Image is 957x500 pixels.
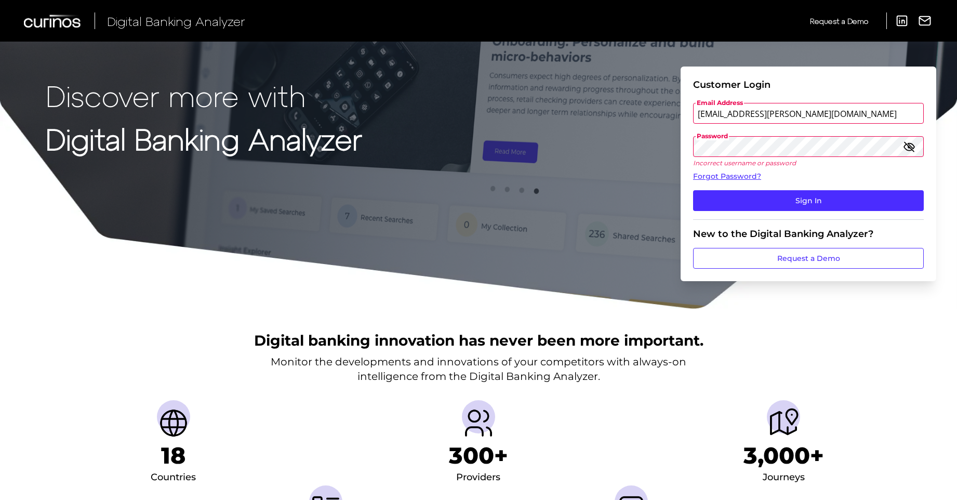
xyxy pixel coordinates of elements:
img: Curinos [24,15,82,28]
p: Discover more with [46,79,362,112]
div: Countries [151,469,196,486]
div: Customer Login [693,79,924,90]
h2: Digital banking innovation has never been more important. [254,331,703,350]
h1: 300+ [449,442,508,469]
button: Sign In [693,190,924,211]
img: Providers [462,406,495,440]
span: Request a Demo [810,17,868,25]
a: Forgot Password? [693,171,924,182]
div: Providers [456,469,500,486]
p: Incorrect username or password [693,159,924,167]
strong: Digital Banking Analyzer [46,121,362,156]
img: Countries [157,406,190,440]
a: Request a Demo [810,12,868,30]
h1: 3,000+ [743,442,824,469]
span: Email Address [696,99,744,107]
a: Request a Demo [693,248,924,269]
div: Journeys [763,469,805,486]
span: Password [696,132,729,140]
img: Journeys [767,406,800,440]
p: Monitor the developments and innovations of your competitors with always-on intelligence from the... [271,354,686,384]
span: Digital Banking Analyzer [107,14,245,29]
h1: 18 [161,442,185,469]
div: New to the Digital Banking Analyzer? [693,228,924,240]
